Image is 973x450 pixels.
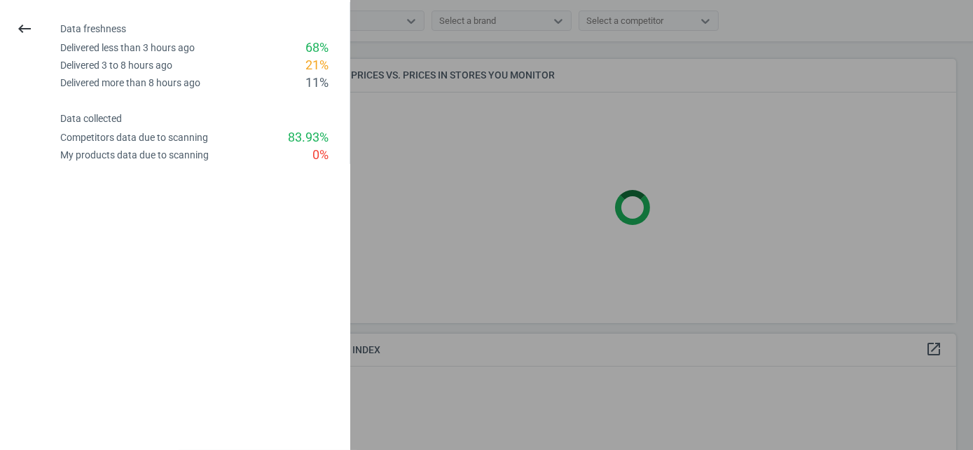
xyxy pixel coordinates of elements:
[60,131,208,144] div: Competitors data due to scanning
[60,149,209,162] div: My products data due to scanning
[60,76,200,90] div: Delivered more than 8 hours ago
[60,59,172,72] div: Delivered 3 to 8 hours ago
[305,57,329,74] div: 21 %
[60,41,195,55] div: Delivered less than 3 hours ago
[288,129,329,146] div: 83.93 %
[305,39,329,57] div: 68 %
[60,23,350,35] h4: Data freshness
[8,13,41,46] button: keyboard_backspace
[16,20,33,37] i: keyboard_backspace
[312,146,329,164] div: 0 %
[60,113,350,125] h4: Data collected
[305,74,329,92] div: 11 %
